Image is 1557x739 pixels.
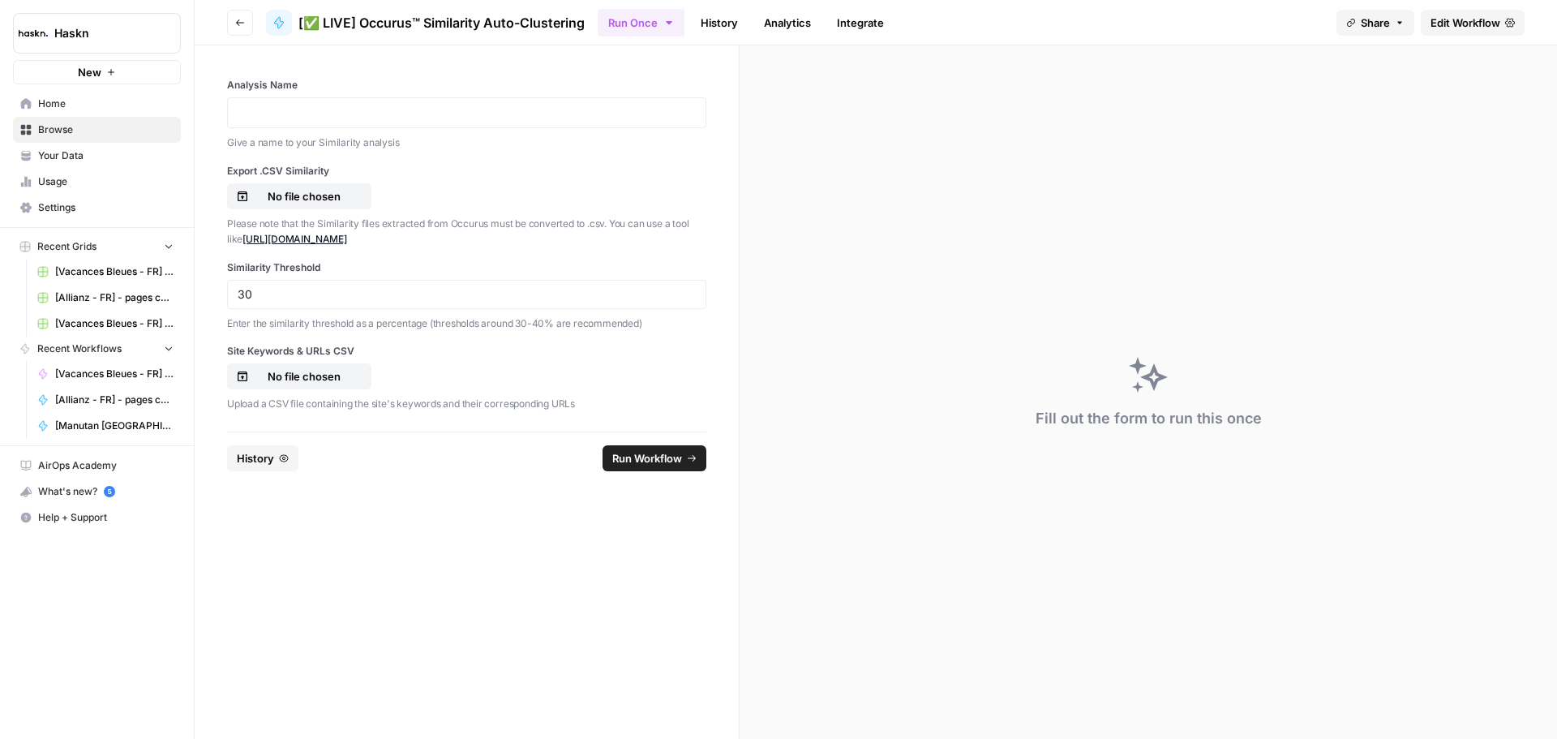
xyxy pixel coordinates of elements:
p: Please note that the Similarity files extracted from Occurus must be converted to .csv. You can u... [227,216,706,247]
span: AirOps Academy [38,458,174,473]
p: No file chosen [252,188,356,204]
text: 5 [107,488,111,496]
span: [Vacances Bleues - FR] Pages refonte sites hôtels - [GEOGRAPHIC_DATA] [55,367,174,381]
span: Browse [38,122,174,137]
p: Upload a CSV file containing the site's keywords and their corresponding URLs [227,396,706,412]
img: Haskn Logo [19,19,48,48]
label: Export .CSV Similarity [227,164,706,178]
span: Haskn [54,25,152,41]
span: Recent Workflows [37,342,122,356]
a: [✅ LIVE] Occurus™ Similarity Auto-Clustering [266,10,585,36]
span: [Vacances Bleues - FR] Pages refonte sites hôtels - [GEOGRAPHIC_DATA] Grid [55,316,174,331]
a: History [691,10,748,36]
a: Your Data [13,143,181,169]
label: Site Keywords & URLs CSV [227,344,706,359]
a: Browse [13,117,181,143]
a: [Vacances Bleues - FR] Pages refonte sites hôtels - [GEOGRAPHIC_DATA] [30,361,181,387]
a: [URL][DOMAIN_NAME] [242,233,347,245]
p: No file chosen [252,368,356,385]
a: [Allianz - FR] - pages conseil assurance vie 🪦 + FAQ [30,387,181,413]
button: History [227,445,298,471]
span: Settings [38,200,174,215]
button: No file chosen [227,183,371,209]
span: Usage [38,174,174,189]
a: Integrate [827,10,894,36]
div: Fill out the form to run this once [1036,407,1262,430]
button: What's new? 5 [13,479,181,505]
label: Similarity Threshold [227,260,706,275]
span: [Manutan [GEOGRAPHIC_DATA] FR] article de blog - [DATE]-[DATE] mots [55,419,174,433]
button: Workspace: Haskn [13,13,181,54]
button: Help + Support [13,505,181,531]
span: Edit Workflow [1430,15,1500,31]
span: Your Data [38,148,174,163]
span: [Allianz - FR] - pages conseil + FAQ [55,290,174,305]
p: Give a name to your Similarity analysis [227,135,706,151]
span: New [78,64,101,80]
p: Enter the similarity threshold as a percentage (thresholds around 30-40% are recommended) [227,316,706,332]
input: 30 [238,287,696,302]
span: [Allianz - FR] - pages conseil assurance vie 🪦 + FAQ [55,393,174,407]
a: Settings [13,195,181,221]
span: [Vacances Bleues - FR] Pages refonte sites hôtels - [GEOGRAPHIC_DATA] [55,264,174,279]
button: No file chosen [227,363,371,389]
span: Home [38,97,174,111]
a: [Manutan [GEOGRAPHIC_DATA] FR] article de blog - [DATE]-[DATE] mots [30,413,181,439]
span: Help + Support [38,510,174,525]
span: Recent Grids [37,239,97,254]
span: Share [1361,15,1390,31]
a: Analytics [754,10,821,36]
a: [Allianz - FR] - pages conseil + FAQ [30,285,181,311]
button: Recent Workflows [13,337,181,361]
a: [Vacances Bleues - FR] Pages refonte sites hôtels - [GEOGRAPHIC_DATA] Grid [30,311,181,337]
button: Share [1336,10,1414,36]
a: Edit Workflow [1421,10,1525,36]
a: [Vacances Bleues - FR] Pages refonte sites hôtels - [GEOGRAPHIC_DATA] [30,259,181,285]
span: [✅ LIVE] Occurus™ Similarity Auto-Clustering [298,13,585,32]
div: What's new? [14,479,180,504]
a: Home [13,91,181,117]
span: History [237,450,274,466]
a: AirOps Academy [13,453,181,479]
button: Run Workflow [603,445,706,471]
a: 5 [104,486,115,497]
span: Run Workflow [612,450,682,466]
button: Run Once [598,9,684,37]
button: Recent Grids [13,234,181,259]
button: New [13,60,181,84]
label: Analysis Name [227,78,706,92]
a: Usage [13,169,181,195]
